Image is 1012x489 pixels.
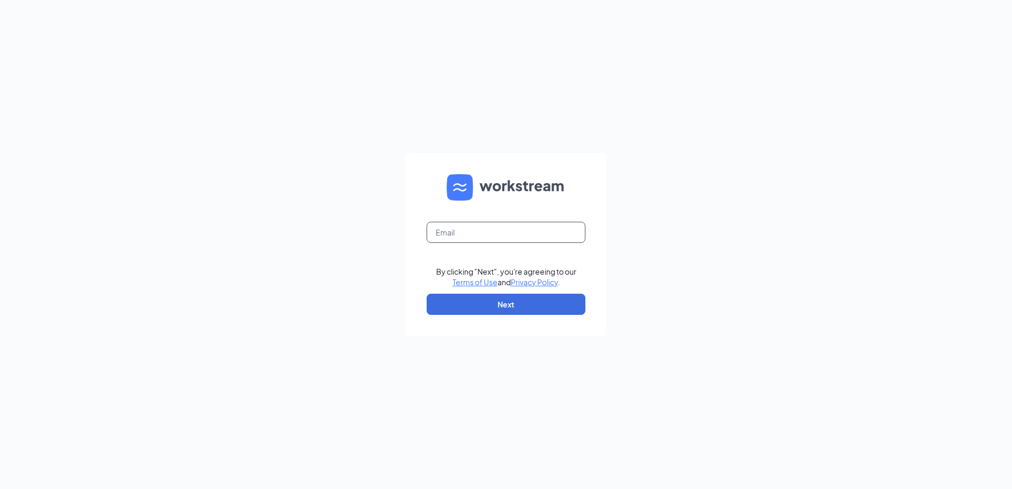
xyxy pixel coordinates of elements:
[453,277,498,287] a: Terms of Use
[436,266,576,287] div: By clicking "Next", you're agreeing to our and .
[427,294,585,315] button: Next
[427,222,585,243] input: Email
[511,277,558,287] a: Privacy Policy
[447,174,565,201] img: WS logo and Workstream text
